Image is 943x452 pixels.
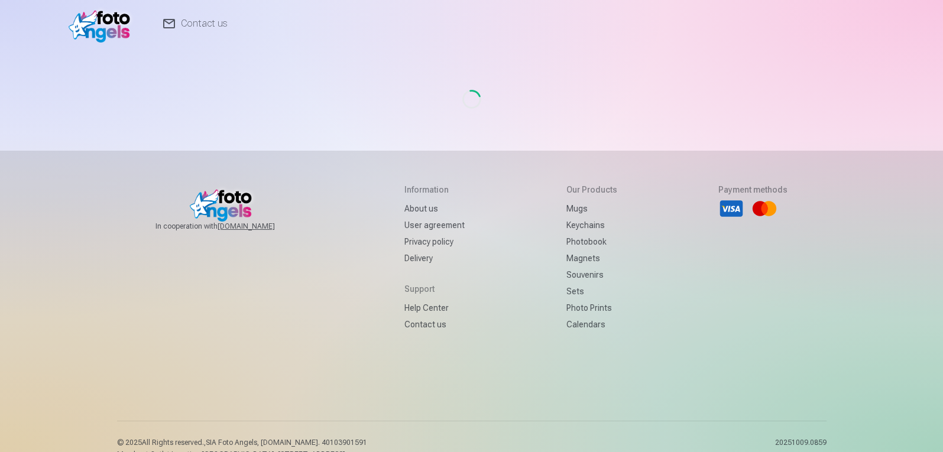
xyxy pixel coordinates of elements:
span: SIA Foto Angels, [DOMAIN_NAME]. 40103901591 [206,438,367,447]
a: Keychains [566,217,617,233]
a: [DOMAIN_NAME] [218,222,303,231]
a: Privacy policy [404,233,465,250]
a: Souvenirs [566,266,617,283]
li: Visa [718,196,744,222]
a: About us [404,200,465,217]
a: Photobook [566,233,617,250]
p: © 2025 All Rights reserved. , [117,438,367,447]
a: Mugs [566,200,617,217]
h5: Support [404,283,465,295]
a: Delivery [404,250,465,266]
a: User agreement [404,217,465,233]
span: In cooperation with [155,222,303,231]
h5: Payment methods [718,184,788,196]
h5: Our products [566,184,617,196]
a: Contact us [404,316,465,333]
a: Sets [566,283,617,300]
a: Photo prints [566,300,617,316]
a: Help Center [404,300,465,316]
h5: Information [404,184,465,196]
img: /v1 [69,5,137,43]
li: Mastercard [751,196,777,222]
a: Magnets [566,250,617,266]
a: Calendars [566,316,617,333]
